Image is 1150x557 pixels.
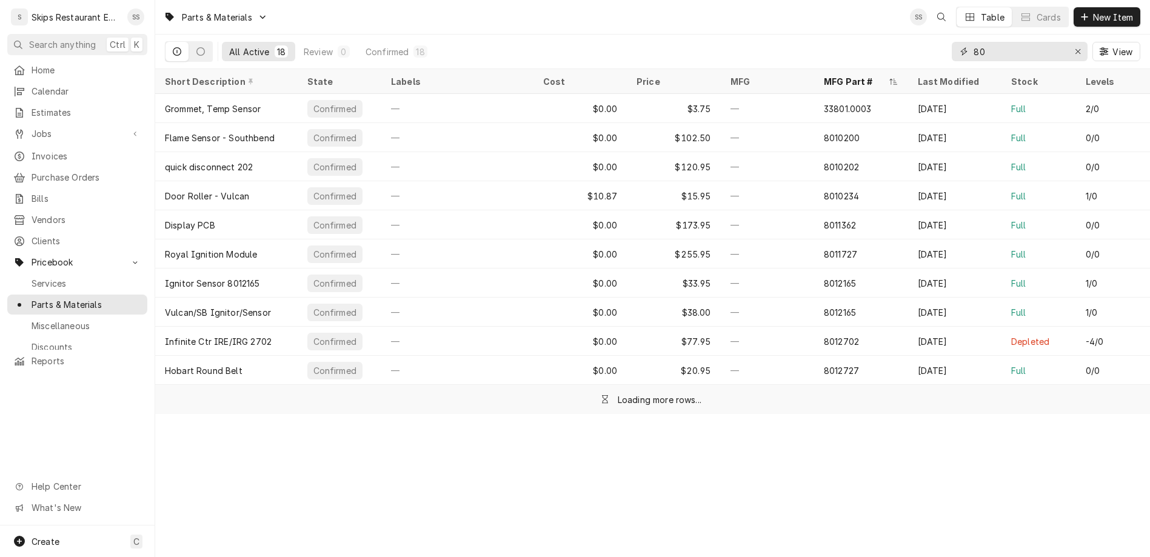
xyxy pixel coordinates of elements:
a: Home [7,60,147,80]
div: — [721,268,815,298]
div: 0/0 [1086,364,1100,377]
div: Hobart Round Belt [165,364,242,377]
div: 2/0 [1086,102,1099,115]
div: 0/0 [1086,248,1100,261]
div: $77.95 [627,327,721,356]
a: Go to What's New [7,498,147,518]
a: Estimates [7,102,147,122]
input: Keyword search [974,42,1065,61]
div: — [381,152,533,181]
span: View [1110,45,1135,58]
div: Review [304,45,333,58]
div: Infinite Ctr IRE/IRG 2702 [165,335,272,348]
div: Last Modified [918,75,990,88]
div: Depleted [1011,335,1049,348]
div: — [721,123,815,152]
a: Bills [7,188,147,208]
div: 0/0 [1086,161,1100,173]
div: Cards [1037,11,1061,24]
div: — [381,94,533,123]
a: Discounts [7,337,147,357]
button: Erase input [1068,42,1088,61]
div: 0/0 [1086,219,1100,232]
div: Short Description [165,75,286,88]
span: Estimates [32,106,141,119]
div: [DATE] [908,123,1002,152]
span: Invoices [32,150,141,162]
div: 0/0 [1086,132,1100,144]
div: $120.95 [627,152,721,181]
div: — [721,356,815,385]
div: [DATE] [908,268,1002,298]
div: $0.00 [533,268,627,298]
div: MFG [730,75,803,88]
div: Confirmed [366,45,409,58]
span: New Item [1091,11,1135,24]
span: Help Center [32,480,140,493]
div: 1/0 [1086,277,1097,290]
div: [DATE] [908,181,1002,210]
div: S [11,8,28,25]
span: Services [32,277,141,290]
div: 18 [277,45,286,58]
a: Parts & Materials [7,295,147,315]
div: Door Roller - Vulcan [165,190,249,202]
div: Flame Sensor - Southbend [165,132,275,144]
div: Full [1011,161,1026,173]
div: Confirmed [312,277,358,290]
button: Search anythingCtrlK [7,34,147,55]
div: [DATE] [908,356,1002,385]
span: Create [32,536,59,547]
div: Ignitor Sensor 8012165 [165,277,260,290]
div: — [381,210,533,239]
div: Full [1011,306,1026,319]
a: Go to Jobs [7,124,147,144]
a: Purchase Orders [7,167,147,187]
a: Calendar [7,81,147,101]
div: — [721,327,815,356]
div: — [721,181,815,210]
a: Go to Pricebook [7,252,147,272]
span: C [133,535,139,548]
div: Loading more rows... [618,393,701,406]
div: — [381,123,533,152]
div: Full [1011,219,1026,232]
div: [DATE] [908,298,1002,327]
div: $0.00 [533,123,627,152]
div: MFG Part # [824,75,886,88]
span: Calendar [32,85,141,98]
span: Parts & Materials [182,11,252,24]
button: Open search [932,7,951,27]
div: quick disconnect 202 [165,161,253,173]
div: Vulcan/SB Ignitor/Sensor [165,306,271,319]
span: Jobs [32,127,123,140]
div: — [721,152,815,181]
div: 8012165 [824,277,856,290]
div: — [381,356,533,385]
div: 8011362 [824,219,856,232]
div: Confirmed [312,132,358,144]
div: Levels [1086,75,1138,88]
div: — [381,239,533,268]
div: 8010234 [824,190,859,202]
div: Table [981,11,1005,24]
div: 8011727 [824,248,857,261]
div: $20.95 [627,356,721,385]
span: K [134,38,139,51]
span: Search anything [29,38,96,51]
div: — [381,268,533,298]
div: 8010202 [824,161,859,173]
span: Clients [32,235,141,247]
div: — [381,327,533,356]
div: 8012702 [824,335,859,348]
button: New Item [1074,7,1140,27]
div: Shan Skipper's Avatar [910,8,927,25]
div: $33.95 [627,268,721,298]
div: $0.00 [533,239,627,268]
div: Cost [543,75,615,88]
button: View [1092,42,1140,61]
div: $0.00 [533,298,627,327]
div: $102.50 [627,123,721,152]
div: Confirmed [312,335,358,348]
div: Full [1011,364,1026,377]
